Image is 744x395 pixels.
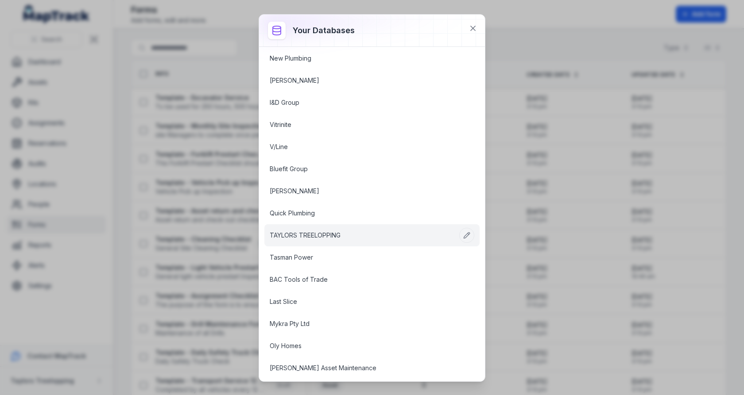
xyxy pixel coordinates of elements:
[270,341,453,350] a: Oly Homes
[270,275,453,284] a: BAC Tools of Trade
[270,120,453,129] a: Vitrinite
[270,165,453,173] a: Bluefit Group
[270,209,453,218] a: Quick Plumbing
[270,319,453,328] a: Mykra Pty Ltd
[270,76,453,85] a: [PERSON_NAME]
[270,253,453,262] a: Tasman Power
[270,54,453,63] a: New Plumbing
[270,364,453,372] a: [PERSON_NAME] Asset Maintenance
[270,231,453,240] a: TAYLORS TREELOPPING
[270,187,453,196] a: [PERSON_NAME]
[270,98,453,107] a: I&D Group
[270,297,453,306] a: Last Slice
[293,24,355,37] h3: Your databases
[270,142,453,151] a: V/Line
